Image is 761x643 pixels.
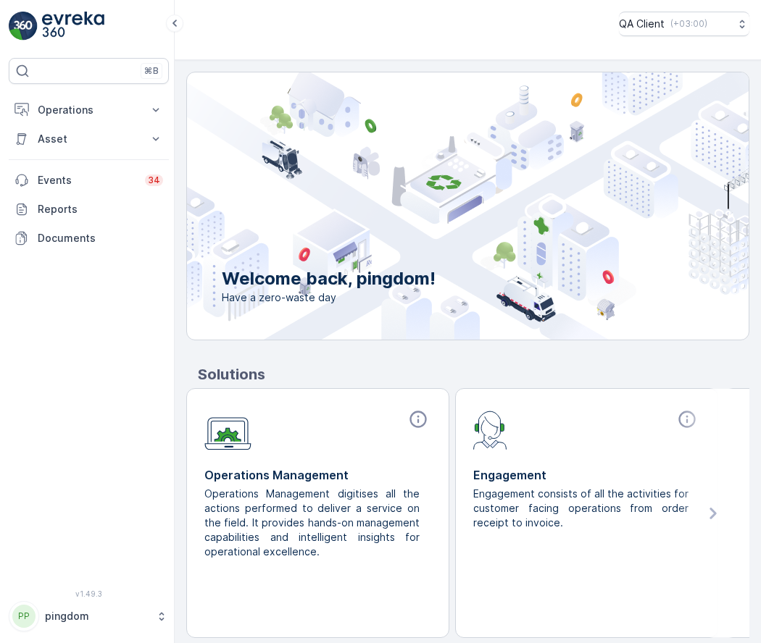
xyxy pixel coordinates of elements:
a: Events34 [9,166,169,195]
p: Events [38,173,136,188]
p: pingdom [45,609,149,623]
button: Operations [9,96,169,125]
img: city illustration [122,72,749,340]
p: QA Client [619,17,665,31]
p: Operations [38,103,140,117]
p: Solutions [198,363,749,385]
p: ( +03:00 ) [670,18,707,30]
a: Documents [9,224,169,253]
img: module-icon [204,409,251,450]
p: Reports [38,202,163,217]
img: logo_light-DOdMpM7g.png [42,12,104,41]
button: QA Client(+03:00) [619,12,749,36]
a: Reports [9,195,169,224]
p: Documents [38,231,163,245]
p: Asset [38,132,140,146]
p: Engagement [473,466,700,484]
img: logo [9,12,38,41]
span: v 1.49.3 [9,589,169,598]
div: PP [12,605,36,628]
span: Have a zero-waste day [222,290,436,305]
p: Operations Management digitises all the actions performed to deliver a service on the field. It p... [204,487,420,559]
button: PPpingdom [9,601,169,631]
p: Engagement consists of all the activities for customer facing operations from order receipt to in... [473,487,689,530]
p: Welcome back, pingdom! [222,267,436,290]
p: Operations Management [204,466,431,484]
p: 34 [148,175,160,186]
img: module-icon [473,409,507,450]
button: Asset [9,125,169,154]
p: ⌘B [144,65,159,77]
